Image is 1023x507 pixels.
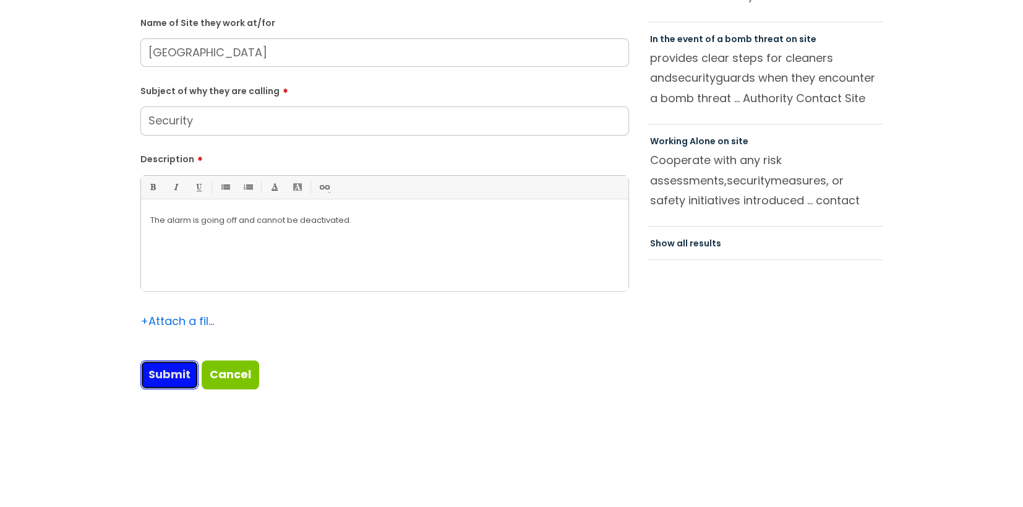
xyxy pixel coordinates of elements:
[140,311,215,331] div: Attach a file
[190,180,206,195] a: Underline(Ctrl-U)
[140,15,629,28] label: Name of Site they work at/for
[140,82,629,97] label: Subject of why they are calling
[650,48,880,108] p: provides clear steps for cleaners and guards when they encounter a bomb threat ... Authority Cont...
[650,237,721,249] a: Show all results
[267,180,282,195] a: Font Color
[672,70,716,85] span: security
[140,360,199,389] input: Submit
[316,180,332,195] a: Link
[145,180,160,195] a: Bold (Ctrl-B)
[140,150,629,165] label: Description
[168,180,183,195] a: Italic (Ctrl-I)
[289,180,305,195] a: Back Color
[727,173,771,188] span: security
[650,33,816,45] a: In the event of a bomb threat on site
[217,180,233,195] a: • Unordered List (Ctrl-Shift-7)
[650,150,880,210] p: Cooperate with any risk assessments, measures, or safety initiatives introduced ... contact numbe...
[240,180,255,195] a: 1. Ordered List (Ctrl-Shift-8)
[150,215,619,226] p: The alarm is going off and cannot b e deactivated.
[650,135,748,147] a: Working Alone on site
[202,360,259,389] a: Cancel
